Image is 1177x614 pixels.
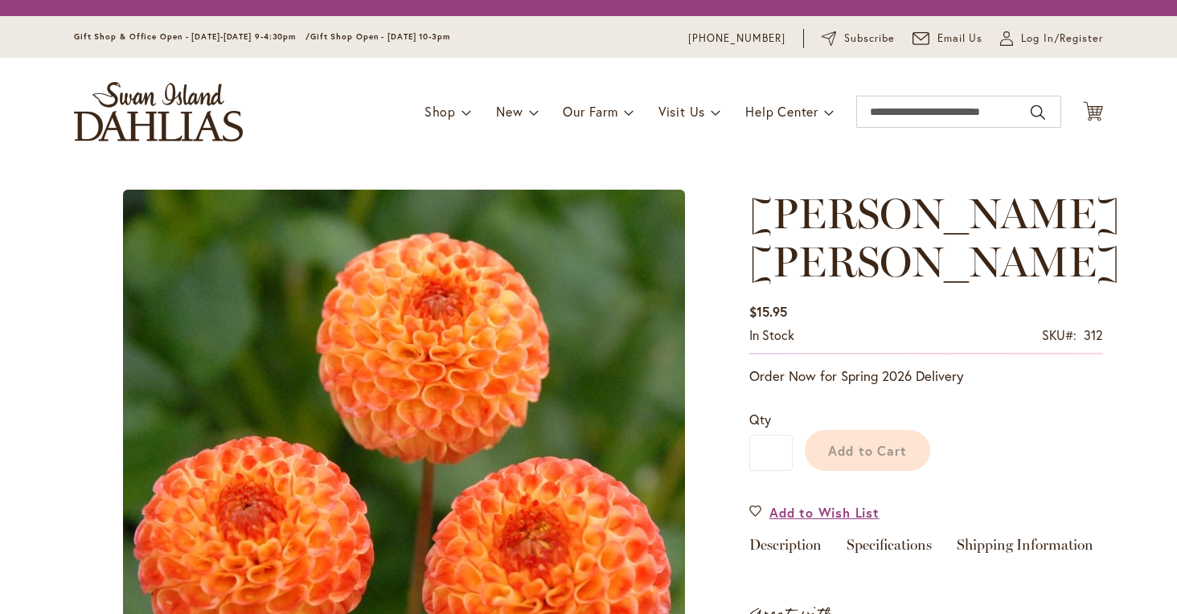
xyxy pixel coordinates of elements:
span: Log In/Register [1021,31,1103,47]
button: Search [1031,100,1045,125]
span: Subscribe [844,31,895,47]
p: Order Now for Spring 2026 Delivery [749,366,1103,386]
span: Gift Shop & Office Open - [DATE]-[DATE] 9-4:30pm / [74,31,310,42]
span: $15.95 [749,303,787,320]
strong: SKU [1042,326,1077,343]
a: Description [749,538,822,561]
span: In stock [749,326,794,343]
a: Log In/Register [1000,31,1103,47]
a: Subscribe [822,31,895,47]
span: Our Farm [563,103,617,120]
a: Add to Wish List [749,503,880,522]
span: Help Center [745,103,818,120]
a: Specifications [847,538,932,561]
span: Add to Wish List [769,503,880,522]
div: Availability [749,326,794,345]
span: Visit Us [658,103,705,120]
span: New [496,103,523,120]
div: 312 [1084,326,1103,345]
a: store logo [74,82,243,141]
span: Shop [424,103,456,120]
a: Shipping Information [957,538,1093,561]
span: Email Us [937,31,983,47]
a: Email Us [912,31,983,47]
div: Detailed Product Info [749,538,1103,561]
a: [PHONE_NUMBER] [688,31,785,47]
span: [PERSON_NAME] [PERSON_NAME] [749,188,1120,287]
span: Gift Shop Open - [DATE] 10-3pm [310,31,450,42]
span: Qty [749,411,771,428]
